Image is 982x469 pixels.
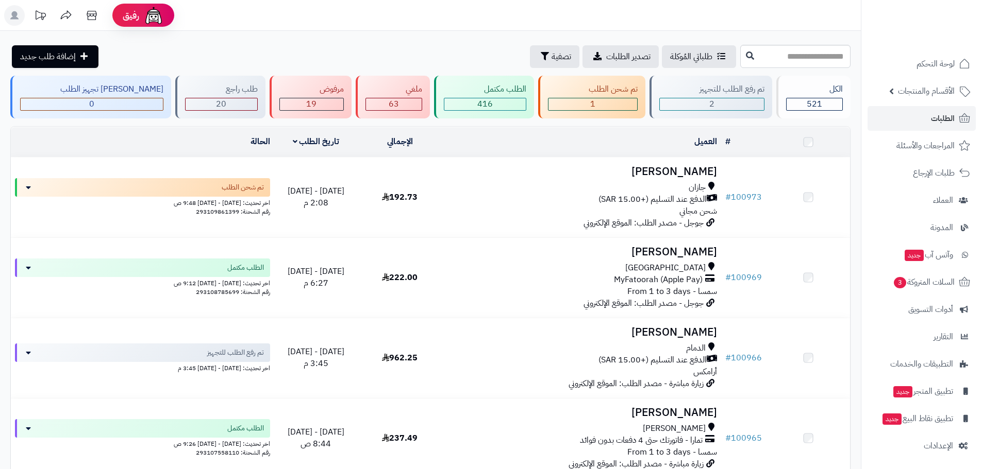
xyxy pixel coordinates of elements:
[196,448,270,457] span: رقم الشحنة: 293107558110
[868,433,976,458] a: الإعدادات
[20,83,163,95] div: [PERSON_NAME] تجهيز الطلب
[12,45,98,68] a: إضافة طلب جديد
[890,357,953,371] span: التطبيقات والخدمات
[446,166,717,178] h3: [PERSON_NAME]
[896,138,955,153] span: المراجعات والأسئلة
[196,287,270,297] span: رقم الشحنة: 293108785699
[924,439,953,453] span: الإعدادات
[905,250,924,261] span: جديد
[868,352,976,376] a: التطبيقات والخدمات
[196,207,270,216] span: رقم الشحنة: 293109861399
[15,277,270,288] div: اخر تحديث: [DATE] - [DATE] 9:12 ص
[143,5,164,26] img: ai-face.png
[20,50,76,63] span: إضافة طلب جديد
[934,329,953,344] span: التقارير
[382,352,418,364] span: 962.25
[931,111,955,126] span: الطلبات
[279,83,344,95] div: مرفوض
[868,106,976,131] a: الطلبات
[222,182,264,193] span: تم شحن الطلب
[584,217,704,229] span: جوجل - مصدر الطلب: الموقع الإلكتروني
[582,45,659,68] a: تصدير الطلبات
[186,98,257,110] div: 20
[446,246,717,258] h3: [PERSON_NAME]
[614,274,703,286] span: MyFatoorah (Apple Pay)
[288,185,344,209] span: [DATE] - [DATE] 2:08 م
[382,191,418,203] span: 192.73
[725,271,762,284] a: #100969
[288,265,344,289] span: [DATE] - [DATE] 6:27 م
[933,193,953,207] span: العملاء
[913,166,955,180] span: طلبات الإرجاع
[725,352,731,364] span: #
[917,57,955,71] span: لوحة التحكم
[598,194,707,205] span: الدفع عند التسليم (+15.00 SAR)
[725,352,762,364] a: #100966
[288,345,344,370] span: [DATE] - [DATE] 3:45 م
[868,188,976,213] a: العملاء
[786,83,843,95] div: الكل
[293,135,340,148] a: تاريخ الطلب
[536,76,647,118] a: تم شحن الطلب 1
[893,275,955,289] span: السلات المتروكة
[27,5,53,28] a: تحديثات المنصة
[868,270,976,294] a: السلات المتروكة3
[686,342,706,354] span: الدمام
[432,76,536,118] a: الطلب مكتمل 416
[598,354,707,366] span: الدفع عند التسليم (+15.00 SAR)
[689,182,706,194] span: جازان
[15,438,270,448] div: اخر تحديث: [DATE] - [DATE] 9:26 ص
[868,215,976,240] a: المدونة
[15,197,270,207] div: اخر تحديث: [DATE] - [DATE] 9:48 ص
[389,98,399,110] span: 63
[627,446,717,458] span: سمسا - From 1 to 3 days
[725,135,730,148] a: #
[868,242,976,267] a: وآتس آبجديد
[868,297,976,322] a: أدوات التسويق
[930,220,953,235] span: المدونة
[868,161,976,185] a: طلبات الإرجاع
[227,263,264,273] span: الطلب مكتمل
[382,271,418,284] span: 222.00
[15,362,270,373] div: اخر تحديث: [DATE] - [DATE] 3:45 م
[660,98,764,110] div: 2
[693,366,717,378] span: أرامكس
[904,248,953,262] span: وآتس آب
[912,27,972,49] img: logo-2.png
[123,9,139,22] span: رفيق
[530,45,579,68] button: تصفية
[548,83,637,95] div: تم شحن الطلب
[898,84,955,98] span: الأقسام والمنتجات
[306,98,317,110] span: 19
[382,432,418,444] span: 237.49
[446,326,717,338] h3: [PERSON_NAME]
[580,435,703,446] span: تمارا - فاتورتك حتى 4 دفعات بدون فوائد
[365,83,422,95] div: ملغي
[444,83,526,95] div: الطلب مكتمل
[444,98,526,110] div: 416
[21,98,163,110] div: 0
[387,135,413,148] a: الإجمالي
[227,423,264,433] span: الطلب مكتمل
[868,379,976,404] a: تطبيق المتجرجديد
[552,50,571,63] span: تصفية
[883,413,902,425] span: جديد
[606,50,651,63] span: تصدير الطلبات
[868,133,976,158] a: المراجعات والأسئلة
[280,98,343,110] div: 19
[173,76,267,118] a: طلب راجع 20
[477,98,493,110] span: 416
[725,191,762,203] a: #100973
[892,384,953,398] span: تطبيق المتجر
[268,76,354,118] a: مرفوض 19
[868,406,976,431] a: تطبيق نقاط البيعجديد
[625,262,706,274] span: [GEOGRAPHIC_DATA]
[908,302,953,317] span: أدوات التسويق
[868,324,976,349] a: التقارير
[725,432,731,444] span: #
[670,50,712,63] span: طلباتي المُوكلة
[725,432,762,444] a: #100965
[354,76,432,118] a: ملغي 63
[216,98,226,110] span: 20
[251,135,270,148] a: الحالة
